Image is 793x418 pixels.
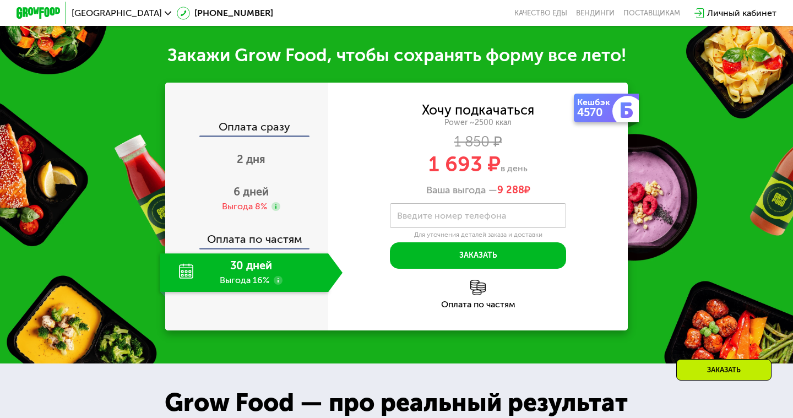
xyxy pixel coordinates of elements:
div: поставщикам [623,9,680,18]
div: Оплата сразу [166,121,328,135]
a: Качество еды [514,9,567,18]
span: 2 дня [237,153,265,166]
div: Для уточнения деталей заказа и доставки [390,231,566,240]
div: Power ~2500 ккал [328,118,628,128]
span: в день [501,163,528,173]
div: Ваша выгода — [328,184,628,197]
button: Заказать [390,242,566,269]
img: l6xcnZfty9opOoJh.png [470,280,486,295]
div: 4570 [577,107,615,118]
div: Кешбэк [577,98,615,107]
label: Введите номер телефона [397,213,506,219]
a: Вендинги [576,9,615,18]
a: [PHONE_NUMBER] [177,7,273,20]
div: Оплата по частям [328,300,628,309]
span: 9 288 [497,184,524,196]
span: ₽ [497,184,530,197]
span: 6 дней [233,185,269,198]
span: 1 693 ₽ [428,151,501,177]
div: Личный кабинет [707,7,776,20]
div: Хочу подкачаться [422,104,534,116]
div: 1 850 ₽ [328,136,628,148]
span: [GEOGRAPHIC_DATA] [72,9,162,18]
div: Оплата по частям [166,222,328,248]
div: Заказать [676,359,772,381]
div: Выгода 8% [222,200,267,213]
